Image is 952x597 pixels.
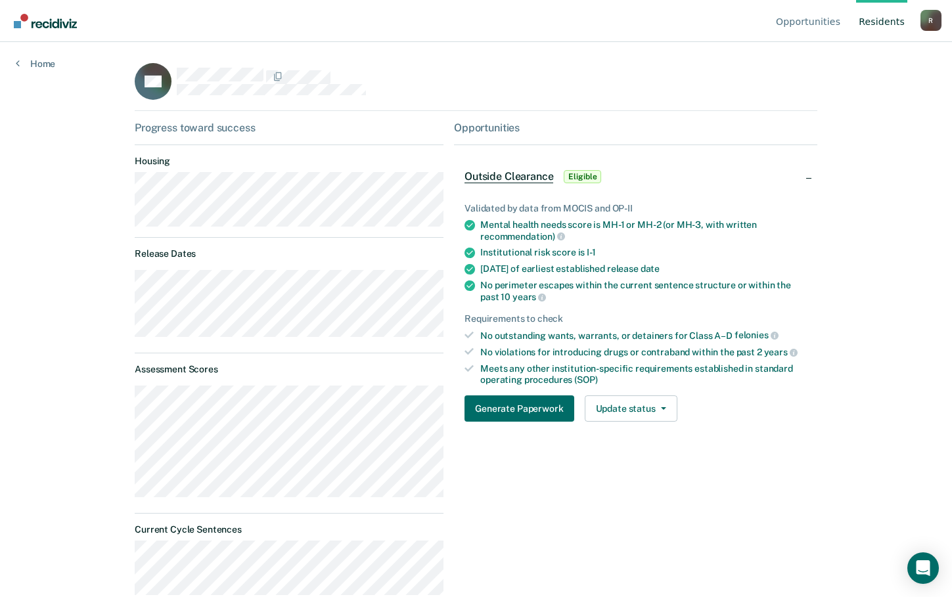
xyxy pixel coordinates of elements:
div: [DATE] of earliest established release [480,263,807,275]
span: years [764,347,798,357]
a: Home [16,58,55,70]
button: Profile dropdown button [920,10,941,31]
span: Outside Clearance [465,170,553,183]
button: Update status [585,395,677,422]
div: R [920,10,941,31]
span: (SOP) [574,374,597,385]
div: Opportunities [454,122,817,134]
div: Requirements to check [465,313,807,324]
div: Progress toward success [135,122,443,134]
img: Recidiviz [14,14,77,28]
span: recommendation) [480,231,565,242]
dt: Current Cycle Sentences [135,524,443,535]
dt: Housing [135,156,443,167]
div: Mental health needs score is MH-1 or MH-2 (or MH-3, with written [480,219,807,242]
span: Eligible [564,170,601,183]
dt: Assessment Scores [135,364,443,375]
div: No outstanding wants, warrants, or detainers for Class A–D [480,330,807,342]
div: Open Intercom Messenger [907,552,939,584]
div: No violations for introducing drugs or contraband within the past 2 [480,346,807,358]
div: Meets any other institution-specific requirements established in standard operating procedures [480,363,807,386]
div: No perimeter escapes within the current sentence structure or within the past 10 [480,280,807,302]
span: felonies [735,330,779,340]
span: I-1 [587,247,596,257]
span: date [641,263,660,274]
button: Generate Paperwork [465,395,574,422]
dt: Release Dates [135,248,443,259]
div: Outside ClearanceEligible [454,156,817,198]
div: Institutional risk score is [480,247,807,258]
span: years [512,292,546,302]
div: Validated by data from MOCIS and OP-II [465,203,807,214]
